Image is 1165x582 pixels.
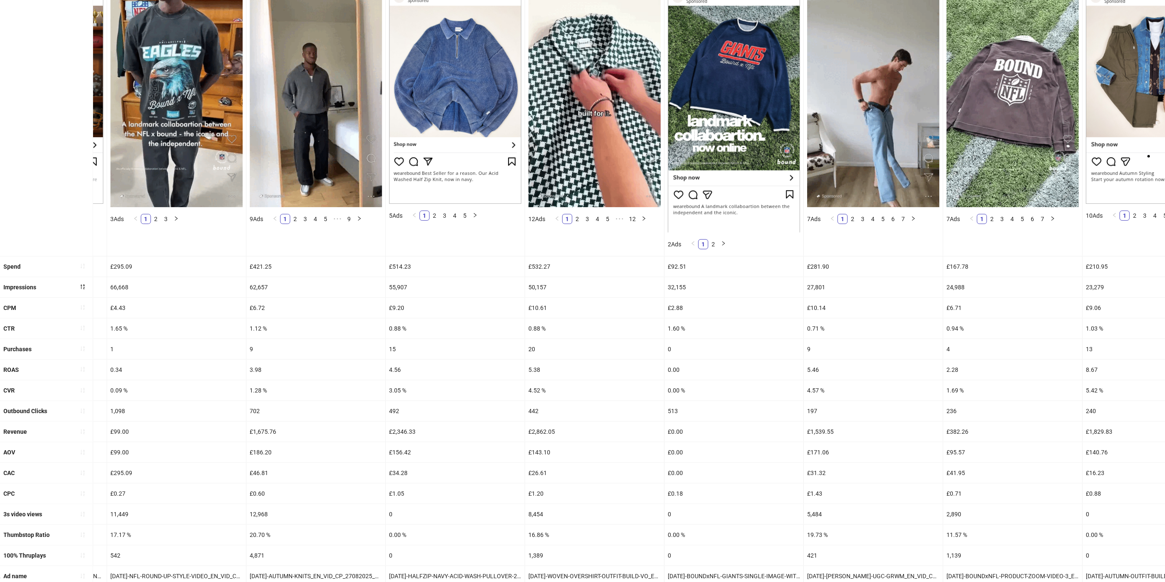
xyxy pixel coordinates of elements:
div: 0.00 % [386,525,525,545]
a: 4 [1008,214,1017,224]
div: 492 [386,401,525,421]
li: 5 [460,211,470,221]
span: sort-ascending [80,346,85,352]
a: 4 [593,214,602,224]
b: CPC [3,490,15,497]
span: right [641,216,646,221]
div: £92.51 [664,256,803,277]
span: left [690,241,696,246]
span: left [555,216,560,221]
button: right [354,214,364,224]
li: 4 [1007,214,1017,224]
li: 12 [626,214,639,224]
li: 3 [440,211,450,221]
button: left [1109,211,1120,221]
div: 11,449 [107,504,246,524]
a: 1 [977,214,986,224]
div: 5.46 [804,360,943,380]
a: 1 [1120,211,1129,220]
li: 2 [848,214,858,224]
a: 1 [141,214,150,224]
span: 2 Ads [668,241,681,248]
div: 513 [664,401,803,421]
a: 2 [573,214,582,224]
b: CTR [3,325,15,332]
div: 1.65 % [107,318,246,339]
li: 2 [429,211,440,221]
div: £1,675.76 [246,422,385,442]
span: 7 Ads [946,216,960,222]
div: 0.34 [107,360,246,380]
span: right [911,216,916,221]
div: 20 [525,339,664,359]
div: 0.94 % [943,318,1082,339]
li: 2 [708,239,718,249]
li: 1 [1120,211,1130,221]
li: Previous Page [688,239,698,249]
li: 5 [602,214,613,224]
a: 3 [858,214,867,224]
a: 4 [1150,211,1160,220]
div: £34.28 [386,463,525,483]
span: 3 Ads [110,216,124,222]
a: 5 [1018,214,1027,224]
div: 0 [386,504,525,524]
div: 1.28 % [246,380,385,400]
b: Impressions [3,284,36,291]
div: £1,539.55 [804,422,943,442]
li: 2 [290,214,300,224]
li: Previous Page [409,211,419,221]
li: 2 [987,214,997,224]
div: 50,157 [525,277,664,297]
div: 20.70 % [246,525,385,545]
b: Outbound Clicks [3,408,47,414]
li: 7 [1037,214,1048,224]
div: £10.14 [804,298,943,318]
a: 6 [888,214,898,224]
div: £156.42 [386,442,525,462]
span: sort-ascending [80,263,85,269]
div: £0.00 [664,422,803,442]
a: 3 [440,211,449,220]
a: 2 [430,211,439,220]
div: £167.78 [943,256,1082,277]
a: 1 [838,214,847,224]
div: £26.61 [525,463,664,483]
div: 542 [107,545,246,566]
div: 4.56 [386,360,525,380]
div: 1.69 % [943,380,1082,400]
button: right [1048,214,1058,224]
li: Previous Page [967,214,977,224]
li: 3 [300,214,310,224]
a: 2 [291,214,300,224]
span: sort-ascending [80,532,85,538]
a: 3 [1140,211,1149,220]
div: £31.32 [804,463,943,483]
span: 7 Ads [807,216,821,222]
button: left [967,214,977,224]
div: £0.71 [943,483,1082,504]
span: sort-ascending [80,470,85,476]
a: 5 [603,214,612,224]
div: 24,988 [943,277,1082,297]
a: 1 [280,214,290,224]
li: 4 [868,214,878,224]
div: 4,871 [246,545,385,566]
div: £0.00 [664,463,803,483]
a: 2 [709,240,718,249]
li: 1 [562,214,572,224]
a: 3 [997,214,1007,224]
span: right [472,213,477,218]
div: 27,801 [804,277,943,297]
li: 4 [1150,211,1160,221]
div: 4 [943,339,1082,359]
div: 0.00 [664,360,803,380]
div: 32,155 [664,277,803,297]
li: Previous Page [270,214,280,224]
li: 5 [320,214,331,224]
button: right [639,214,649,224]
span: left [133,216,138,221]
span: sort-descending [80,284,85,290]
a: 7 [898,214,908,224]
